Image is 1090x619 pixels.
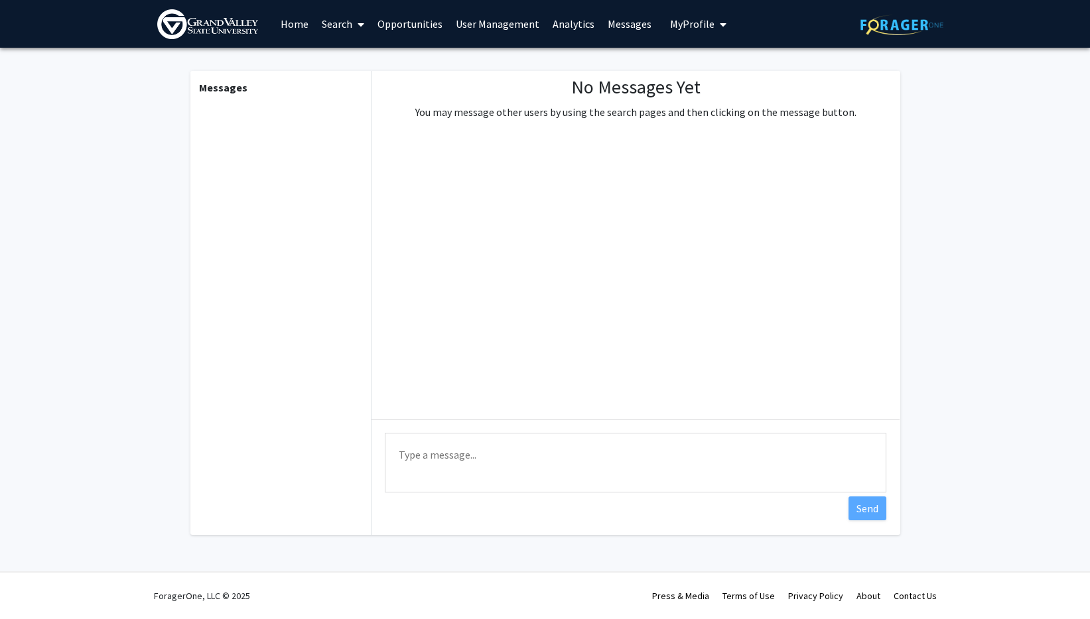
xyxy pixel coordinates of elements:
iframe: Chat [10,559,56,609]
h1: No Messages Yet [415,76,856,99]
a: Home [274,1,315,47]
span: My Profile [670,17,715,30]
div: ForagerOne, LLC © 2025 [154,573,250,619]
img: Grand Valley State University Logo [157,9,258,39]
p: You may message other users by using the search pages and then clicking on the message button. [415,104,856,120]
b: Messages [199,81,247,94]
a: User Management [449,1,546,47]
a: Privacy Policy [788,590,843,602]
img: ForagerOne Logo [860,15,943,35]
a: Contact Us [894,590,937,602]
a: Press & Media [652,590,709,602]
button: Send [849,496,886,520]
a: Search [315,1,371,47]
a: Opportunities [371,1,449,47]
textarea: Message [385,433,886,492]
a: Terms of Use [722,590,775,602]
a: Messages [601,1,658,47]
a: About [856,590,880,602]
a: Analytics [546,1,601,47]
